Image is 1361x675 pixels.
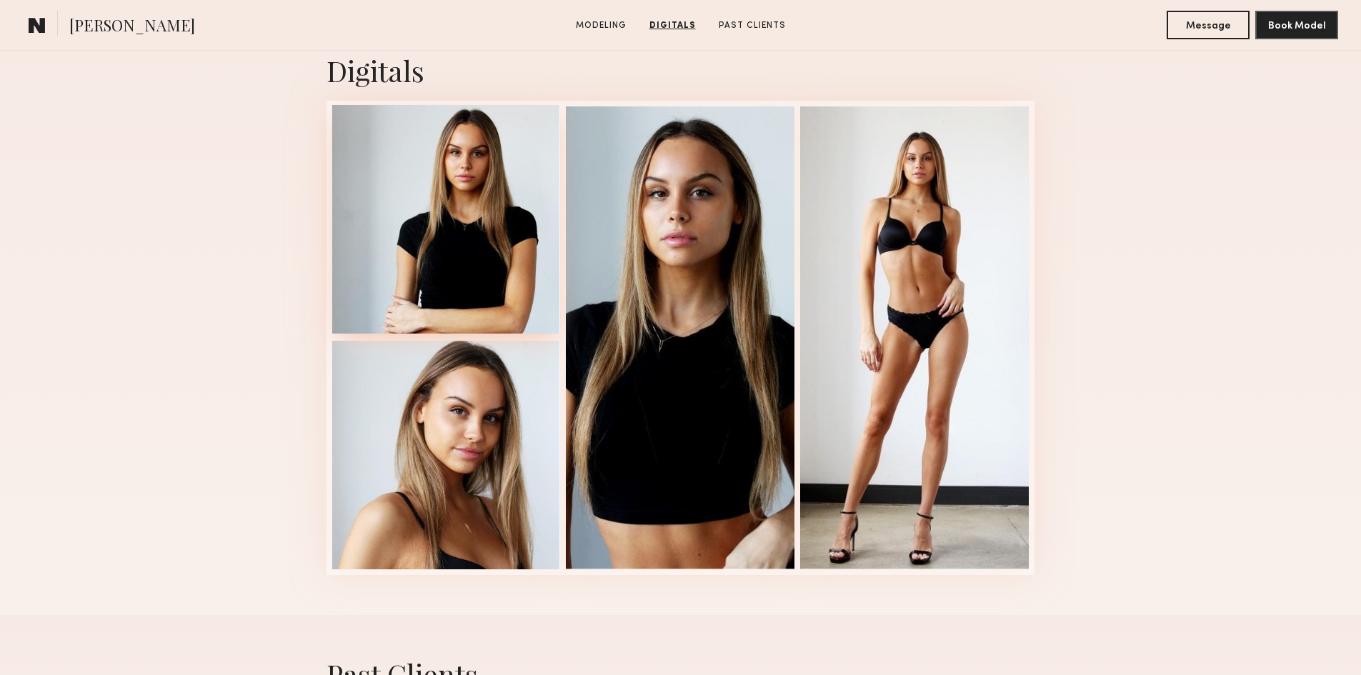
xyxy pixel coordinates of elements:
span: [PERSON_NAME] [69,14,195,39]
a: Book Model [1255,19,1338,31]
a: Digitals [644,19,702,32]
a: Past Clients [713,19,792,32]
div: Digitals [326,51,1035,89]
button: Book Model [1255,11,1338,39]
button: Message [1167,11,1250,39]
a: Modeling [570,19,632,32]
